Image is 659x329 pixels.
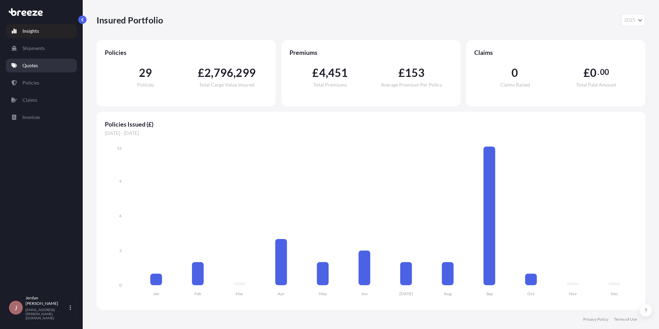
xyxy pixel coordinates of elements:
[590,67,597,78] span: 0
[22,79,39,86] p: Policies
[381,82,442,87] span: Average Premium Per Policy
[22,28,39,34] p: Insights
[444,291,452,296] tspan: Aug
[22,97,37,103] p: Claims
[119,179,122,184] tspan: 9
[105,48,267,57] span: Policies
[624,17,635,23] span: 2025
[584,67,590,78] span: £
[97,14,163,26] p: Insured Portfolio
[511,67,518,78] span: 0
[236,67,256,78] span: 299
[6,59,77,72] a: Quotes
[583,317,608,322] a: Privacy Policy
[611,291,618,296] tspan: Dec
[199,82,254,87] span: Total Cargo Value Insured
[236,291,243,296] tspan: Mar
[614,317,637,322] a: Terms of Use
[6,110,77,124] a: Invoices
[486,291,493,296] tspan: Sep
[26,308,68,320] p: [EMAIL_ADDRESS][PERSON_NAME][DOMAIN_NAME]
[26,295,68,306] p: Jordan [PERSON_NAME]
[319,67,326,78] span: 4
[405,67,425,78] span: 153
[194,291,201,296] tspan: Feb
[119,213,122,218] tspan: 6
[153,291,159,296] tspan: Jan
[117,146,122,151] tspan: 12
[6,24,77,38] a: Insights
[119,248,122,253] tspan: 3
[6,41,77,55] a: Shipments
[621,14,645,26] button: Year Selector
[328,67,348,78] span: 451
[319,291,327,296] tspan: May
[313,82,347,87] span: Total Premiums
[600,69,609,75] span: 00
[576,82,616,87] span: Total Paid Amount
[277,291,285,296] tspan: Apr
[312,67,319,78] span: £
[22,45,45,52] p: Shipments
[204,67,211,78] span: 2
[326,67,328,78] span: ,
[139,67,152,78] span: 29
[569,291,577,296] tspan: Nov
[6,93,77,107] a: Claims
[361,291,368,296] tspan: Jun
[6,76,77,90] a: Policies
[198,67,204,78] span: £
[500,82,530,87] span: Claims Raised
[22,114,40,121] p: Invoices
[105,130,637,137] span: [DATE] - [DATE]
[597,69,599,75] span: .
[14,304,17,311] span: J
[211,67,213,78] span: ,
[290,48,452,57] span: Premiums
[527,291,535,296] tspan: Oct
[474,48,637,57] span: Claims
[105,120,637,128] span: Policies Issued (£)
[137,82,154,87] span: Policies
[399,291,413,296] tspan: [DATE]
[22,62,38,69] p: Quotes
[119,282,122,288] tspan: 0
[233,67,236,78] span: ,
[214,67,234,78] span: 796
[398,67,405,78] span: £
